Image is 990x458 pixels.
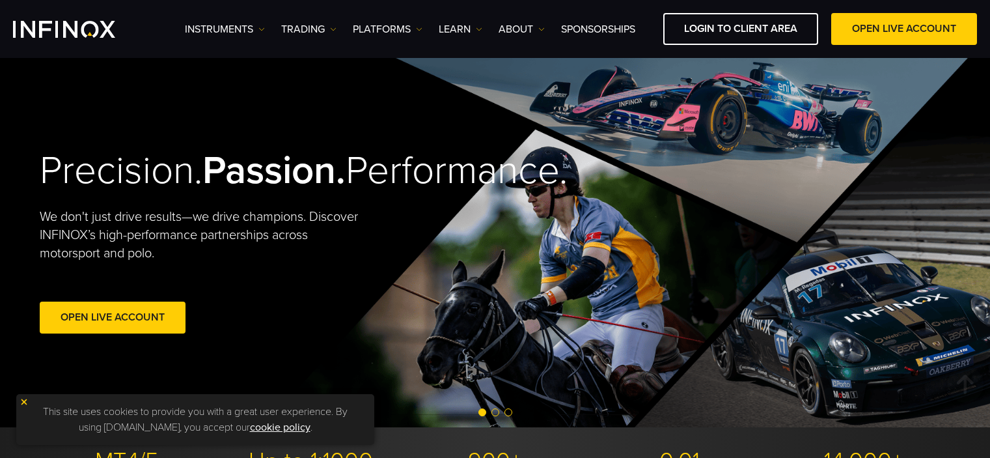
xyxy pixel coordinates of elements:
[202,147,346,194] strong: Passion.
[439,21,482,37] a: Learn
[831,13,977,45] a: OPEN LIVE ACCOUNT
[250,421,310,434] a: cookie policy
[663,13,818,45] a: LOGIN TO CLIENT AREA
[40,147,450,195] h2: Precision. Performance.
[281,21,337,37] a: TRADING
[491,408,499,416] span: Go to slide 2
[478,408,486,416] span: Go to slide 1
[561,21,635,37] a: SPONSORSHIPS
[499,21,545,37] a: ABOUT
[23,401,368,438] p: This site uses cookies to provide you with a great user experience. By using [DOMAIN_NAME], you a...
[504,408,512,416] span: Go to slide 3
[40,208,368,263] p: We don't just drive results—we drive champions. Discover INFINOX’s high-performance partnerships ...
[40,302,186,334] a: Open Live Account
[353,21,422,37] a: PLATFORMS
[13,21,146,38] a: INFINOX Logo
[20,397,29,407] img: yellow close icon
[185,21,265,37] a: Instruments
